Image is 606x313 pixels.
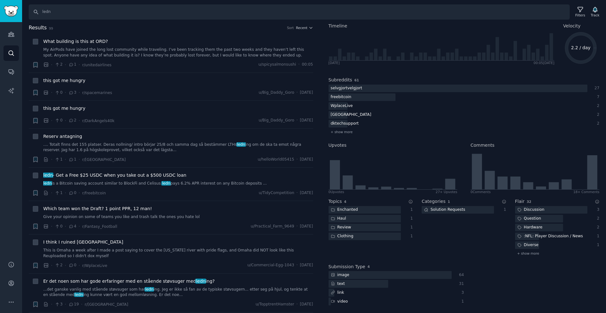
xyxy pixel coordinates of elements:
[329,77,352,83] h2: Subreddits
[43,214,313,220] a: Give your opinion on some of teams you like and trash talk the ones you hate lol
[354,78,359,82] span: 61
[329,61,340,65] div: [DATE]
[594,225,600,230] div: 2
[82,191,106,195] span: r/freebitcoin
[145,287,154,292] span: ledn
[51,156,52,163] span: ·
[287,26,294,30] div: Sort
[49,27,53,30] span: 99
[591,13,599,17] div: Track
[594,112,600,118] div: 2
[594,233,600,239] div: 1
[51,89,52,96] span: ·
[82,263,107,268] span: r/WplaceLive
[296,302,298,307] span: ·
[74,292,84,297] span: ledn
[259,190,294,196] span: u/TidyCompetition
[85,302,128,307] span: r/[GEOGRAPHIC_DATA]
[329,85,365,92] div: selvgjortvelgjort
[43,181,52,186] span: ledn
[594,94,600,100] div: 7
[296,157,298,162] span: ·
[329,142,347,149] h2: Upvotes
[79,62,80,68] span: ·
[82,224,117,229] span: r/Fantasy_Football
[329,206,360,214] div: Enchanted
[573,190,599,194] div: 18+ Comments
[407,216,413,221] div: 1
[82,63,111,67] span: r/unitedairlines
[575,13,585,17] div: Filters
[298,62,300,68] span: ·
[79,117,80,124] span: ·
[300,118,313,123] span: [DATE]
[79,190,80,196] span: ·
[195,279,206,284] span: ledn
[515,241,541,249] div: Diverse
[43,38,108,45] a: What building is this at ORD?
[82,91,112,95] span: r/spacemarines
[51,190,52,196] span: ·
[68,90,76,96] span: 3
[65,190,66,196] span: ·
[81,301,82,308] span: ·
[501,207,506,213] div: 1
[82,157,126,162] span: r/[GEOGRAPHIC_DATA]
[329,224,353,232] div: Review
[236,142,246,147] span: ledn
[458,281,464,287] div: 31
[68,190,76,196] span: 0
[55,62,62,68] span: 2
[55,224,62,229] span: 0
[55,90,62,96] span: 0
[296,90,298,96] span: ·
[300,90,313,96] span: [DATE]
[65,89,66,96] span: ·
[68,157,76,162] span: 1
[43,133,82,140] a: Reserv antagning
[329,233,356,240] div: Clothing
[329,198,342,205] h2: Topics
[594,207,600,213] div: 3
[458,290,464,296] div: 3
[331,130,353,134] span: + show more
[43,77,86,84] span: this got me hungry
[594,103,600,109] div: 2
[407,207,413,213] div: 1
[329,280,347,288] div: text
[329,120,361,128] div: dktechsupport
[65,301,66,308] span: ·
[300,157,313,162] span: [DATE]
[527,200,532,204] span: 32
[43,142,313,153] a: .... Totalt finns det 155 platser. Deras nollning/ intro börjar 25/8 och samma dag så bestämmer L...
[51,62,52,68] span: ·
[436,190,457,194] div: 27+ Upvotes
[258,62,296,68] span: u/spicysalmonsushi
[329,23,348,29] span: Timeline
[43,105,86,112] span: this got me hungry
[296,190,298,196] span: ·
[329,289,347,297] div: link
[43,47,313,58] a: My AirPods have joined the long lost community while traveling. I’ve been tracking them the past ...
[4,6,18,17] img: GummySearch logo
[296,118,298,123] span: ·
[68,224,76,229] span: 4
[448,200,450,204] span: 1
[43,239,123,245] a: I think I ruined [GEOGRAPHIC_DATA]
[296,224,298,229] span: ·
[161,181,171,186] span: ledn
[29,4,570,20] input: Search Keyword
[471,190,491,194] div: 0 Comment s
[258,90,294,96] span: u/Big_Daddy_Goro
[594,121,600,127] div: 2
[533,61,554,65] div: 00:05 [DATE]
[43,287,313,298] a: ...det ganske vanlig med stående støvsuger som harledning. Jeg er ikke så fan av de typiske støvs...
[55,157,62,162] span: 1
[65,262,66,269] span: ·
[68,62,76,68] span: 1
[515,233,585,240] div: :NFL: Player Discussion / News
[344,200,346,204] span: 4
